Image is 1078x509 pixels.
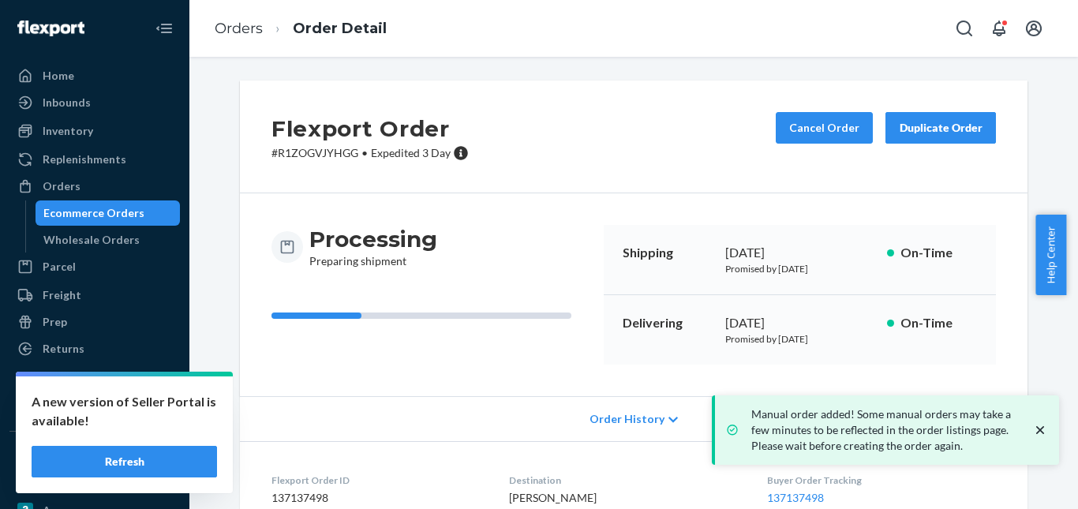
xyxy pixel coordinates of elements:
[309,225,437,253] h3: Processing
[9,118,180,144] a: Inventory
[17,21,84,36] img: Flexport logo
[767,473,996,487] dt: Buyer Order Tracking
[271,145,469,161] p: # R1ZOGVJYHGG
[43,152,126,167] div: Replenishments
[590,411,664,427] span: Order History
[36,227,181,253] a: Wholesale Orders
[9,471,180,496] a: eBay
[43,341,84,357] div: Returns
[43,95,91,110] div: Inbounds
[32,392,217,430] p: A new version of Seller Portal is available!
[43,68,74,84] div: Home
[361,146,368,159] span: •
[32,446,217,477] button: Refresh
[293,20,387,37] a: Order Detail
[43,369,95,385] div: Reporting
[309,225,437,269] div: Preparing shipment
[9,283,180,308] a: Freight
[43,205,144,221] div: Ecommerce Orders
[9,90,180,115] a: Inbounds
[271,473,484,487] dt: Flexport Order ID
[9,174,180,199] a: Orders
[509,473,742,487] dt: Destination
[43,287,81,303] div: Freight
[1018,13,1050,44] button: Open account menu
[623,244,713,262] p: Shipping
[371,146,451,159] span: Expedited 3 Day
[1032,422,1048,438] svg: close toast
[767,491,824,504] a: 137137498
[9,365,180,390] a: Reporting
[202,6,399,52] ol: breadcrumbs
[9,393,180,418] a: Billing
[1035,215,1066,295] button: Help Center
[725,332,874,346] p: Promised by [DATE]
[900,244,977,262] p: On-Time
[43,123,93,139] div: Inventory
[43,178,80,194] div: Orders
[9,336,180,361] a: Returns
[9,444,180,470] button: Integrations
[725,262,874,275] p: Promised by [DATE]
[36,200,181,226] a: Ecommerce Orders
[43,259,76,275] div: Parcel
[9,254,180,279] a: Parcel
[885,112,996,144] button: Duplicate Order
[215,20,263,37] a: Orders
[983,13,1015,44] button: Open notifications
[949,13,980,44] button: Open Search Box
[43,232,140,248] div: Wholesale Orders
[623,314,713,332] p: Delivering
[271,112,469,145] h2: Flexport Order
[776,112,873,144] button: Cancel Order
[725,244,874,262] div: [DATE]
[725,314,874,332] div: [DATE]
[9,147,180,172] a: Replenishments
[9,63,180,88] a: Home
[271,490,484,506] dd: 137137498
[148,13,180,44] button: Close Navigation
[899,120,983,136] div: Duplicate Order
[751,406,1016,454] p: Manual order added! Some manual orders may take a few minutes to be reflected in the order listin...
[9,309,180,335] a: Prep
[43,314,67,330] div: Prep
[900,314,977,332] p: On-Time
